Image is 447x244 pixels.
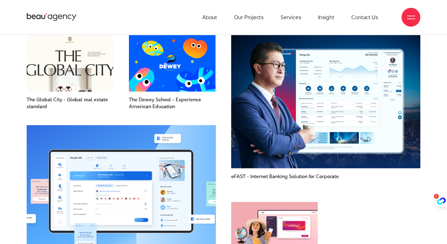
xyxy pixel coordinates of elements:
[231,173,246,180] span: eFAST
[289,173,307,180] span: Solution
[27,96,113,109] a: The Global City - Global real estatestandard
[129,103,175,110] span: American Education
[129,96,216,109] a: The Dewey School - ExperienceAmerican Education
[269,173,288,180] span: Banking
[231,173,420,186] a: eFAST - Internet Banking Solution for Corporate
[27,96,113,109] span: The Global City - Global real estate
[316,173,339,180] span: Corporate
[247,173,249,180] span: -
[27,103,47,110] span: standard
[250,173,268,180] span: Internet
[309,173,315,180] span: for
[129,96,216,109] span: The Dewey School - Experience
